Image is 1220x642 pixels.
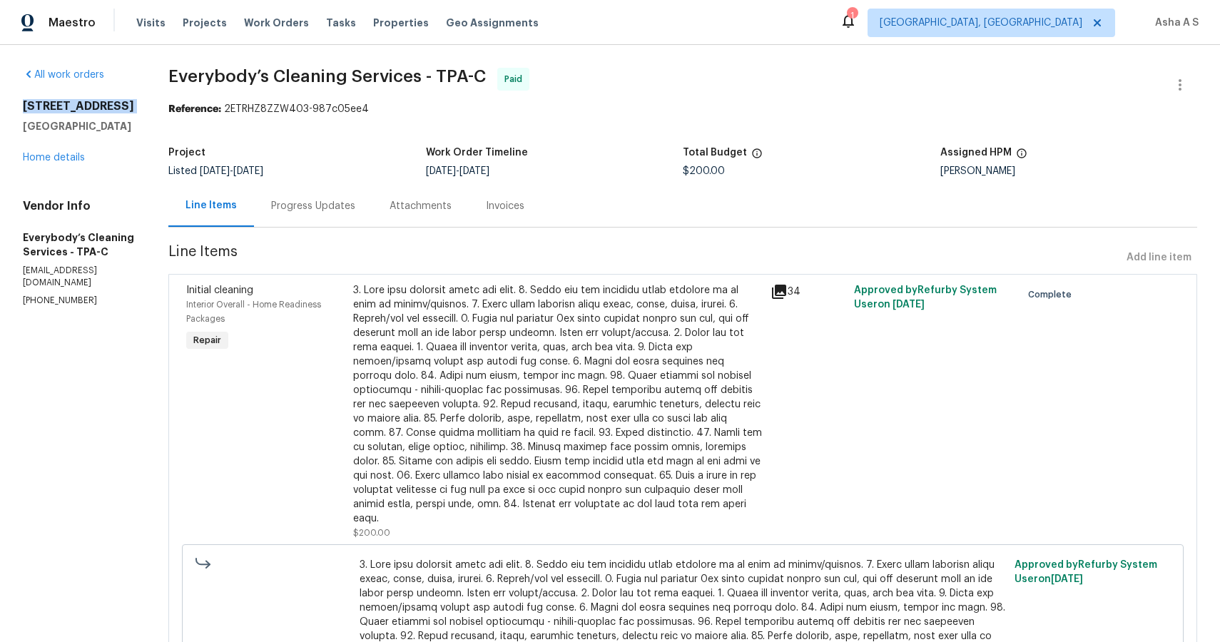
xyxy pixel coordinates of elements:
[186,285,253,295] span: Initial cleaning
[353,529,390,537] span: $200.00
[23,230,134,259] h5: Everybody’s Cleaning Services - TPA-C
[233,166,263,176] span: [DATE]
[136,16,166,30] span: Visits
[271,199,355,213] div: Progress Updates
[1016,148,1027,166] span: The hpm assigned to this work order.
[23,99,134,113] h2: [STREET_ADDRESS]
[49,16,96,30] span: Maestro
[459,166,489,176] span: [DATE]
[390,199,452,213] div: Attachments
[1051,574,1083,584] span: [DATE]
[23,199,134,213] h4: Vendor Info
[353,283,762,526] div: 3. Lore ipsu dolorsit ametc adi elit. 8. Seddo eiu tem incididu utlab etdolore ma al enim ad mini...
[168,245,1121,271] span: Line Items
[893,300,925,310] span: [DATE]
[185,198,237,213] div: Line Items
[1149,16,1199,30] span: Asha A S
[186,300,321,323] span: Interior Overall - Home Readiness Packages
[373,16,429,30] span: Properties
[683,166,725,176] span: $200.00
[940,166,1198,176] div: [PERSON_NAME]
[23,70,104,80] a: All work orders
[23,265,134,289] p: [EMAIL_ADDRESS][DOMAIN_NAME]
[771,283,845,300] div: 34
[188,333,227,347] span: Repair
[486,199,524,213] div: Invoices
[183,16,227,30] span: Projects
[751,148,763,166] span: The total cost of line items that have been proposed by Opendoor. This sum includes line items th...
[940,148,1012,158] h5: Assigned HPM
[168,166,263,176] span: Listed
[504,72,528,86] span: Paid
[683,148,747,158] h5: Total Budget
[168,102,1197,116] div: 2ETRHZ8ZZW403-987c05ee4
[847,9,857,23] div: 1
[854,285,997,310] span: Approved by Refurby System User on
[426,148,528,158] h5: Work Order Timeline
[1028,287,1077,302] span: Complete
[168,68,486,85] span: Everybody’s Cleaning Services - TPA-C
[23,295,134,307] p: [PHONE_NUMBER]
[244,16,309,30] span: Work Orders
[326,18,356,28] span: Tasks
[168,104,221,114] b: Reference:
[426,166,489,176] span: -
[200,166,263,176] span: -
[426,166,456,176] span: [DATE]
[446,16,539,30] span: Geo Assignments
[23,119,134,133] h5: [GEOGRAPHIC_DATA]
[1015,560,1157,584] span: Approved by Refurby System User on
[168,148,205,158] h5: Project
[23,153,85,163] a: Home details
[200,166,230,176] span: [DATE]
[880,16,1082,30] span: [GEOGRAPHIC_DATA], [GEOGRAPHIC_DATA]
